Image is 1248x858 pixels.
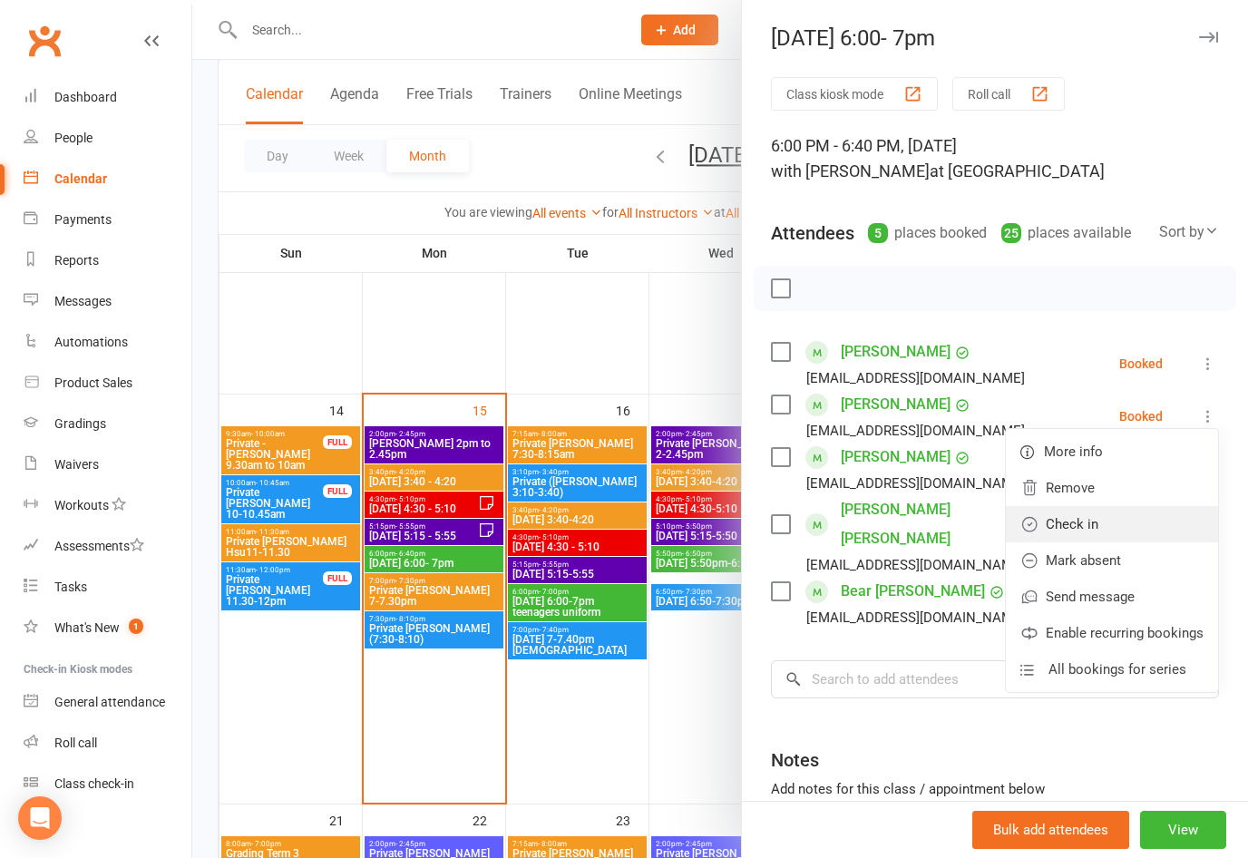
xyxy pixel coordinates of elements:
[24,77,191,118] a: Dashboard
[771,747,819,773] div: Notes
[1119,410,1163,423] div: Booked
[54,498,109,512] div: Workouts
[1006,470,1218,506] a: Remove
[1006,579,1218,615] a: Send message
[54,335,128,349] div: Automations
[806,419,1025,443] div: [EMAIL_ADDRESS][DOMAIN_NAME]
[24,240,191,281] a: Reports
[1048,658,1186,680] span: All bookings for series
[54,776,134,791] div: Class check-in
[1006,651,1218,687] a: All bookings for series
[1044,441,1103,463] span: More info
[24,567,191,608] a: Tasks
[972,811,1129,849] button: Bulk add attendees
[54,580,87,594] div: Tasks
[1001,223,1021,243] div: 25
[771,161,930,180] span: with [PERSON_NAME]
[24,159,191,200] a: Calendar
[841,337,951,366] a: [PERSON_NAME]
[54,131,93,145] div: People
[54,253,99,268] div: Reports
[24,723,191,764] a: Roll call
[24,281,191,322] a: Messages
[806,472,1025,495] div: [EMAIL_ADDRESS][DOMAIN_NAME]
[930,161,1105,180] span: at [GEOGRAPHIC_DATA]
[1006,506,1218,542] a: Check in
[24,322,191,363] a: Automations
[129,619,143,634] span: 1
[841,577,985,606] a: Bear [PERSON_NAME]
[841,495,1029,553] a: [PERSON_NAME] [PERSON_NAME]
[1119,357,1163,370] div: Booked
[54,457,99,472] div: Waivers
[771,220,854,246] div: Attendees
[54,736,97,750] div: Roll call
[771,77,938,111] button: Class kiosk mode
[24,526,191,567] a: Assessments
[22,18,67,63] a: Clubworx
[952,77,1065,111] button: Roll call
[54,695,165,709] div: General attendance
[771,133,1219,184] div: 6:00 PM - 6:40 PM, [DATE]
[1001,220,1131,246] div: places available
[806,606,1025,629] div: [EMAIL_ADDRESS][DOMAIN_NAME]
[24,118,191,159] a: People
[24,608,191,648] a: What's New1
[742,25,1248,51] div: [DATE] 6:00- 7pm
[24,485,191,526] a: Workouts
[54,375,132,390] div: Product Sales
[24,682,191,723] a: General attendance kiosk mode
[54,171,107,186] div: Calendar
[54,294,112,308] div: Messages
[1006,542,1218,579] a: Mark absent
[24,363,191,404] a: Product Sales
[1159,220,1219,244] div: Sort by
[54,90,117,104] div: Dashboard
[54,620,120,635] div: What's New
[1006,434,1218,470] a: More info
[18,796,62,840] div: Open Intercom Messenger
[868,223,888,243] div: 5
[24,444,191,485] a: Waivers
[54,539,144,553] div: Assessments
[771,778,1219,800] div: Add notes for this class / appointment below
[841,443,951,472] a: [PERSON_NAME]
[54,416,106,431] div: Gradings
[54,212,112,227] div: Payments
[868,220,987,246] div: places booked
[806,553,1025,577] div: [EMAIL_ADDRESS][DOMAIN_NAME]
[1140,811,1226,849] button: View
[24,764,191,804] a: Class kiosk mode
[24,200,191,240] a: Payments
[841,390,951,419] a: [PERSON_NAME]
[1006,615,1218,651] a: Enable recurring bookings
[24,404,191,444] a: Gradings
[806,366,1025,390] div: [EMAIL_ADDRESS][DOMAIN_NAME]
[771,660,1219,698] input: Search to add attendees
